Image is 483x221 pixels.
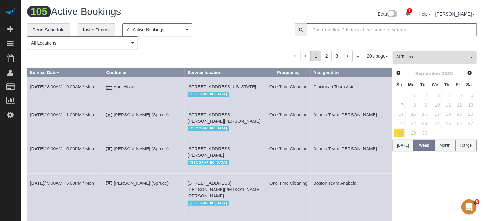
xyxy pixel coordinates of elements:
a: 4 [442,92,452,100]
span: [GEOGRAPHIC_DATA] [188,160,229,165]
a: 11 [442,101,452,109]
span: Saturday [466,82,472,87]
th: Customer [103,68,185,77]
td: Schedule date [27,139,104,173]
span: [GEOGRAPHIC_DATA] [188,126,229,131]
a: [DATE]/ 9:00AM - 5:00PM / Mon [30,146,94,151]
span: Wednesday [432,82,438,87]
span: September [415,71,441,76]
span: Tuesday [420,82,426,87]
div: Location [188,90,263,98]
a: 19 [453,110,463,119]
span: Monday [408,82,414,87]
td: Assigned to [311,105,392,139]
a: 29 [405,129,417,137]
td: Frequency [266,173,311,214]
a: 27 [464,120,474,128]
button: 20 / page [363,51,392,61]
td: Schedule date [27,173,104,214]
td: Customer [103,139,185,173]
a: 22 [405,120,417,128]
h1: Active Bookings [27,6,247,17]
a: 12 [453,101,463,109]
a: 28 [394,129,405,137]
a: 15 [405,110,417,119]
span: Friday [456,82,460,87]
a: 2 [402,6,414,20]
a: 3 [332,51,342,61]
span: [STREET_ADDRESS][PERSON_NAME][PERSON_NAME] [188,112,261,124]
a: 7 [394,101,405,109]
td: Customer [103,77,185,105]
a: 24 [429,120,441,128]
iframe: Intercom live chat [461,199,477,215]
div: Location [188,124,263,133]
span: [GEOGRAPHIC_DATA] [188,92,229,97]
td: Customer [103,173,185,214]
a: 16 [418,110,428,119]
a: 23 [418,120,428,128]
span: All Active Bookings [127,26,184,33]
span: 1 [311,51,321,61]
a: > [342,51,353,61]
a: 30 [418,129,428,137]
button: Range [456,140,477,151]
a: 14 [394,110,405,119]
button: Month [435,140,456,151]
td: Frequency [266,77,311,105]
span: 3 [474,199,480,204]
a: 2 [321,51,332,61]
a: 18 [442,110,452,119]
button: Week [414,140,434,151]
a: April Heart [114,84,135,89]
a: 2 [418,92,428,100]
th: Frequency [266,68,311,77]
th: Service Date [27,68,104,77]
a: 26 [453,120,463,128]
a: 13 [464,101,474,109]
a: 3 [429,92,441,100]
a: Send Schedule [27,23,70,37]
a: Beta [378,11,398,17]
span: [STREET_ADDRESS][PERSON_NAME][PERSON_NAME][PERSON_NAME] [188,181,261,198]
button: All Locations [27,36,138,49]
td: Schedule date [27,105,104,139]
input: Enter the first 3 letters of the name to search [307,23,477,36]
ol: All Teams [393,51,477,60]
a: 20 [464,110,474,119]
span: < [300,51,311,61]
i: Check Payment [106,113,113,117]
td: Assigned to [311,173,392,214]
a: [PERSON_NAME] (Spruce) [114,181,169,186]
span: Sunday [396,82,402,87]
b: [DATE] [30,84,44,89]
td: Service location [185,139,266,173]
a: [PERSON_NAME] (Spruce) [114,146,169,151]
a: 10 [429,101,441,109]
a: Automaid Logo [4,6,17,15]
span: 2 [407,8,412,13]
i: Credit Card Payment [106,85,113,90]
div: Location [188,199,263,207]
td: Assigned to [311,77,392,105]
td: Assigned to [311,139,392,173]
a: Next [465,69,474,78]
th: Service location [185,68,266,77]
button: All Teams [393,51,477,64]
a: Invite Teams [78,23,115,37]
td: Service location [185,173,266,214]
a: Help [419,11,431,17]
i: Check Payment [106,147,113,152]
td: Customer [103,105,185,139]
a: 5 [453,92,463,100]
a: 9 [418,101,428,109]
i: Check Payment [106,181,113,186]
b: [DATE] [30,112,44,117]
td: Frequency [266,105,311,139]
span: 105 [27,6,51,17]
button: All Active Bookings [122,23,192,36]
span: All Teams [396,54,469,60]
a: [PERSON_NAME] (Spruce) [114,112,169,117]
a: Prev [394,69,403,78]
